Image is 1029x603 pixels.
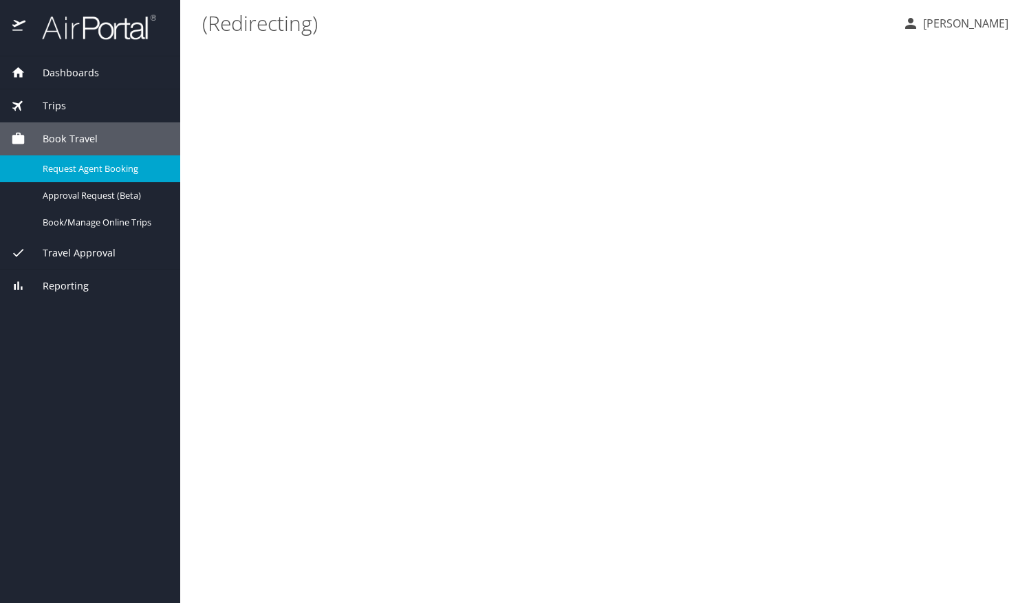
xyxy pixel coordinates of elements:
[12,14,27,41] img: icon-airportal.png
[43,189,164,202] span: Approval Request (Beta)
[202,1,891,44] h1: (Redirecting)
[25,131,98,146] span: Book Travel
[25,245,116,261] span: Travel Approval
[25,65,99,80] span: Dashboards
[27,14,156,41] img: airportal-logo.png
[25,278,89,294] span: Reporting
[897,11,1014,36] button: [PERSON_NAME]
[43,162,164,175] span: Request Agent Booking
[43,216,164,229] span: Book/Manage Online Trips
[25,98,66,113] span: Trips
[919,15,1008,32] p: [PERSON_NAME]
